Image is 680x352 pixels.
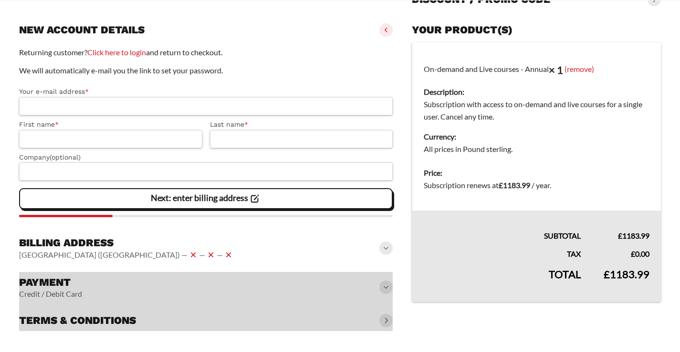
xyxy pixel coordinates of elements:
[631,249,635,258] span: £
[532,181,550,190] span: / year
[618,231,649,240] bdi: 1183.99
[412,211,593,242] th: Subtotal
[424,131,649,143] dt: Currency:
[631,249,649,258] bdi: 0.00
[424,181,551,190] span: Subscription renews at .
[424,98,649,123] dd: Subscription with access to on-demand and live courses for a single user. Cancel any time.
[604,268,649,281] bdi: 1183.99
[87,48,146,57] a: Click here to login
[50,153,81,161] span: (optional)
[19,64,393,77] p: We will automatically e-mail you the link to set your password.
[412,260,593,302] th: Total
[19,249,234,261] vaadin-horizontal-layout: [GEOGRAPHIC_DATA] ([GEOGRAPHIC_DATA]) — — —
[424,143,649,155] dd: All prices in Pound sterling.
[210,119,393,130] label: Last name
[19,236,234,250] h3: Billing address
[499,181,503,190] span: £
[412,242,593,260] th: Tax
[412,42,661,161] td: On-demand and Live courses - Annual
[19,188,393,209] vaadin-button: Next: enter billing address
[424,167,649,179] dt: Price:
[549,63,563,76] strong: × 1
[19,86,393,97] label: Your e-mail address
[499,181,530,190] bdi: 1183.99
[565,64,594,73] a: (remove)
[604,268,610,281] span: £
[19,152,393,163] label: Company
[19,119,202,130] label: First name
[618,231,622,240] span: £
[19,46,393,59] p: Returning customer? and return to checkout.
[19,23,145,37] h3: New account details
[424,86,649,98] dt: Description:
